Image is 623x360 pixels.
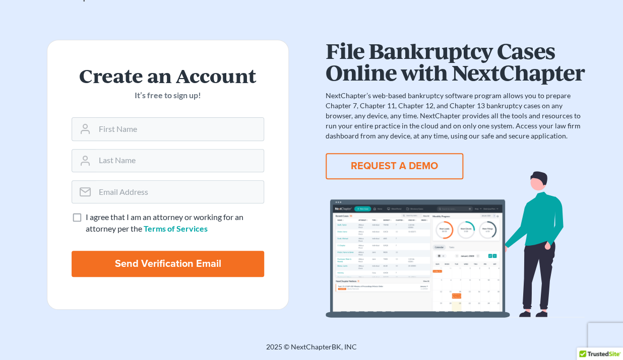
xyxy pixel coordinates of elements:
[72,64,264,86] h2: Create an Account
[326,91,585,141] p: NextChapter’s web-based bankruptcy software program allows you to prepare Chapter 7, Chapter 11, ...
[144,224,208,233] a: Terms of Services
[24,342,599,360] div: 2025 © NextChapterBK, INC
[326,171,585,318] img: dashboard-867a026336fddd4d87f0941869007d5e2a59e2bc3a7d80a2916e9f42c0117099.svg
[95,150,264,172] input: Last Name
[326,153,463,179] button: REQUEST A DEMO
[86,212,243,233] span: I agree that I am an attorney or working for an attorney per the
[326,40,585,83] h1: File Bankruptcy Cases Online with NextChapter
[95,118,264,140] input: First Name
[72,90,264,101] p: It’s free to sign up!
[72,251,264,277] input: Send Verification Email
[95,181,264,203] input: Email Address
